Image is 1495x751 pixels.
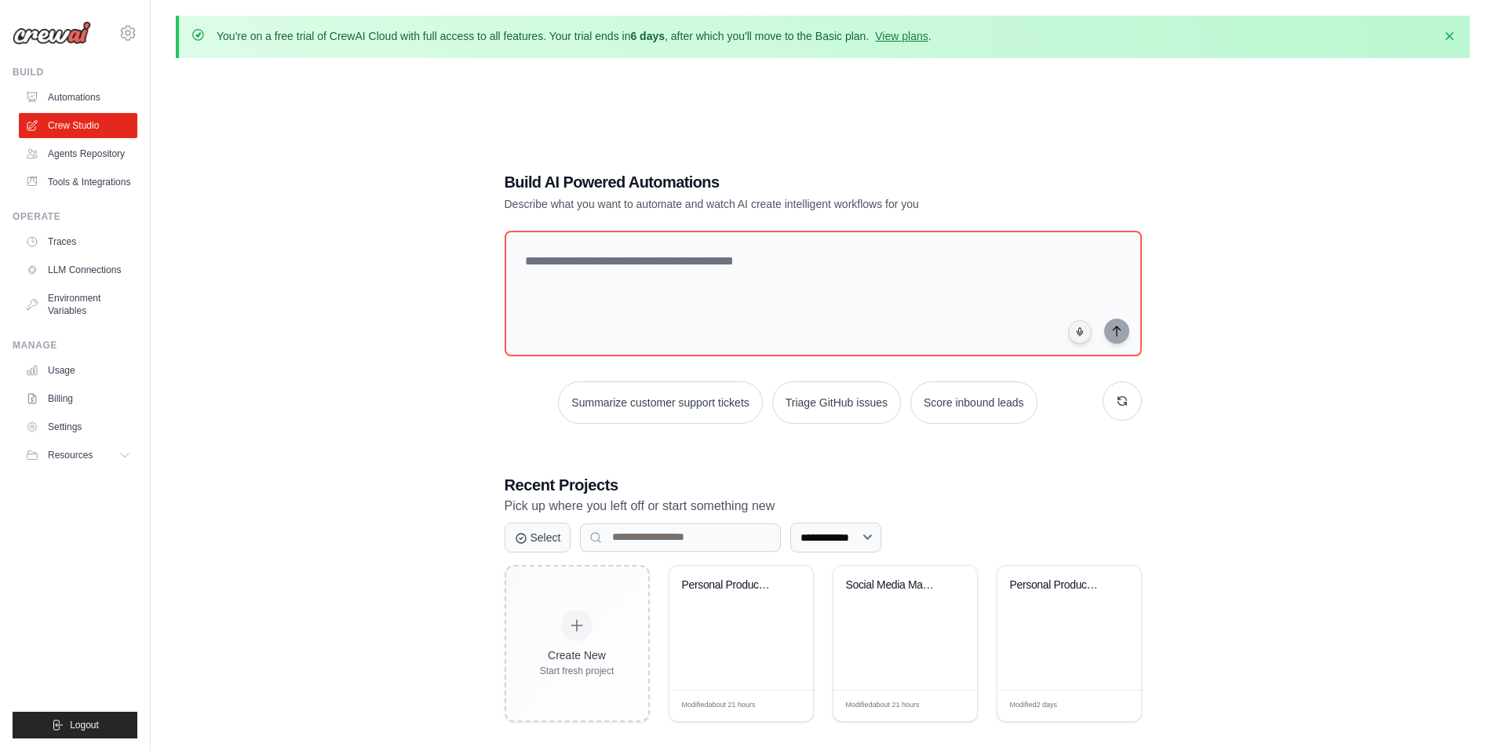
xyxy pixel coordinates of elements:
[1068,320,1092,344] button: Click to speak your automation idea
[19,443,137,468] button: Resources
[775,700,789,712] span: Edit
[19,141,137,166] a: Agents Repository
[939,700,953,712] span: Edit
[875,30,928,42] a: View plans
[19,85,137,110] a: Automations
[505,523,571,552] button: Select
[505,171,1032,193] h1: Build AI Powered Automations
[217,28,932,44] p: You're on a free trial of CrewAI Cloud with full access to all features. Your trial ends in , aft...
[558,381,762,424] button: Summarize customer support tickets
[19,386,137,411] a: Billing
[19,170,137,195] a: Tools & Integrations
[772,381,901,424] button: Triage GitHub issues
[19,414,137,439] a: Settings
[846,578,941,592] div: Social Media Management & Analytics Crew
[540,647,614,663] div: Create New
[505,474,1142,496] h3: Recent Projects
[846,700,920,711] span: Modified about 21 hours
[505,496,1142,516] p: Pick up where you left off or start something new
[910,381,1037,424] button: Score inbound leads
[48,449,93,461] span: Resources
[19,358,137,383] a: Usage
[1010,578,1105,592] div: Personal Productivity Management System
[70,719,99,731] span: Logout
[1103,381,1142,421] button: Get new suggestions
[19,257,137,283] a: LLM Connections
[682,700,756,711] span: Modified about 21 hours
[19,286,137,323] a: Environment Variables
[1010,700,1058,711] span: Modified 2 days
[19,113,137,138] a: Crew Studio
[13,66,137,78] div: Build
[505,196,1032,212] p: Describe what you want to automate and watch AI create intelligent workflows for you
[540,665,614,677] div: Start fresh project
[630,30,665,42] strong: 6 days
[13,712,137,738] button: Logout
[13,339,137,352] div: Manage
[13,210,137,223] div: Operate
[682,578,777,592] div: Personal Productivity Manager
[1103,700,1117,712] span: Edit
[19,229,137,254] a: Traces
[13,21,91,45] img: Logo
